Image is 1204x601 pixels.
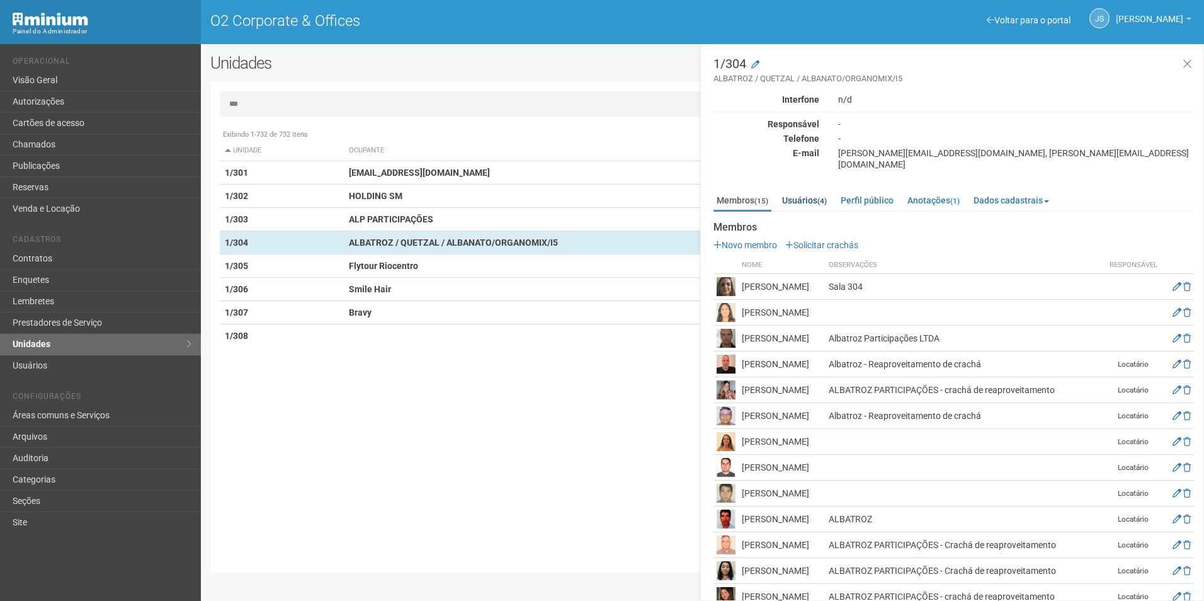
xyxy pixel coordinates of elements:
a: Excluir membro [1183,514,1191,524]
h1: O2 Corporate & Offices [210,13,693,29]
a: Novo membro [713,240,777,250]
a: Excluir membro [1183,411,1191,421]
td: Locatário [1102,429,1165,455]
img: user.png [717,277,735,296]
a: Editar membro [1173,566,1181,576]
td: Locatário [1102,481,1165,507]
td: Locatário [1102,377,1165,403]
a: Perfil público [838,191,897,210]
a: JS [1089,8,1110,28]
td: Albatroz Participações LTDA [826,326,1102,352]
div: - [829,118,1203,130]
td: ALBATROZ PARTICIPAÇÕES - Crachá de reaproveitamento [826,558,1102,584]
a: Editar membro [1173,333,1181,343]
li: Operacional [13,57,191,70]
div: Interfone [704,94,829,105]
td: ALBATROZ [826,507,1102,532]
td: [PERSON_NAME] [739,352,826,377]
li: Configurações [13,392,191,405]
a: Excluir membro [1183,462,1191,472]
td: Locatário [1102,558,1165,584]
div: Telefone [704,133,829,144]
a: Editar membro [1173,282,1181,292]
strong: Smile Hair [349,284,391,294]
a: Editar membro [1173,540,1181,550]
a: Dados cadastrais [970,191,1052,210]
th: Ocupante: activate to sort column ascending [344,140,770,161]
td: [PERSON_NAME] [739,300,826,326]
a: Voltar para o portal [987,15,1071,25]
small: (15) [754,197,768,205]
th: Nome [739,257,826,274]
strong: Bravy [349,307,372,318]
a: Excluir membro [1183,540,1191,550]
div: Painel do Administrador [13,26,191,37]
strong: 1/308 [225,331,248,341]
th: Unidade: activate to sort column descending [220,140,344,161]
td: Locatário [1102,507,1165,532]
strong: 1/301 [225,168,248,178]
a: [PERSON_NAME] [1116,16,1191,26]
div: - [829,133,1203,144]
img: user.png [717,329,735,348]
img: user.png [717,510,735,529]
strong: 1/304 [225,238,248,248]
div: E-mail [704,147,829,159]
td: Albatroz - Reaproveitamento de crachá [826,352,1102,377]
img: user.png [717,355,735,374]
td: [PERSON_NAME] [739,403,826,429]
a: Excluir membro [1183,566,1191,576]
td: Locatário [1102,532,1165,558]
th: Responsável [1102,257,1165,274]
td: [PERSON_NAME] [739,377,826,403]
div: Responsável [704,118,829,130]
h3: 1/304 [713,57,1194,84]
img: user.png [717,561,735,580]
strong: 1/305 [225,261,248,271]
a: Excluir membro [1183,282,1191,292]
strong: ALBATROZ / QUETZAL / ALBANATO/ORGANOMIX/I5 [349,238,558,248]
td: [PERSON_NAME] [739,532,826,558]
a: Modificar a unidade [751,59,759,71]
td: [PERSON_NAME] [739,507,826,532]
a: Editar membro [1173,307,1181,318]
h2: Unidades [210,54,610,72]
span: Jeferson Souza [1116,2,1183,24]
td: ALBATROZ PARTICIPAÇÕES - crachá de reaproveitamento [826,377,1102,403]
strong: 1/303 [225,214,248,224]
a: Membros(15) [713,191,771,212]
td: [PERSON_NAME] [739,558,826,584]
small: (1) [950,197,960,205]
li: Cadastros [13,235,191,248]
a: Usuários(4) [779,191,830,210]
td: [PERSON_NAME] [739,455,826,481]
td: [PERSON_NAME] [739,326,826,352]
td: Locatário [1102,455,1165,481]
strong: 1/302 [225,191,248,201]
a: Editar membro [1173,411,1181,421]
a: Excluir membro [1183,359,1191,369]
div: Exibindo 1-732 de 732 itens [220,129,1185,140]
a: Excluir membro [1183,488,1191,498]
td: [PERSON_NAME] [739,481,826,507]
a: Editar membro [1173,437,1181,447]
img: user.png [717,535,735,554]
strong: 1/307 [225,307,248,318]
img: Minium [13,13,88,26]
td: Sala 304 [826,274,1102,300]
img: user.png [717,484,735,503]
strong: [EMAIL_ADDRESS][DOMAIN_NAME] [349,168,490,178]
div: [PERSON_NAME][EMAIL_ADDRESS][DOMAIN_NAME], [PERSON_NAME][EMAIL_ADDRESS][DOMAIN_NAME] [829,147,1203,170]
a: Editar membro [1173,514,1181,524]
a: Excluir membro [1183,333,1191,343]
a: Excluir membro [1183,437,1191,447]
img: user.png [717,303,735,322]
div: n/d [829,94,1203,105]
td: [PERSON_NAME] [739,274,826,300]
strong: Membros [713,222,1194,233]
a: Editar membro [1173,359,1181,369]
td: [PERSON_NAME] [739,429,826,455]
td: ALBATROZ PARTICIPAÇÕES - Crachá de reaproveitamento [826,532,1102,558]
img: user.png [717,381,735,399]
strong: ALP PARTICIPAÇÕES [349,214,433,224]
